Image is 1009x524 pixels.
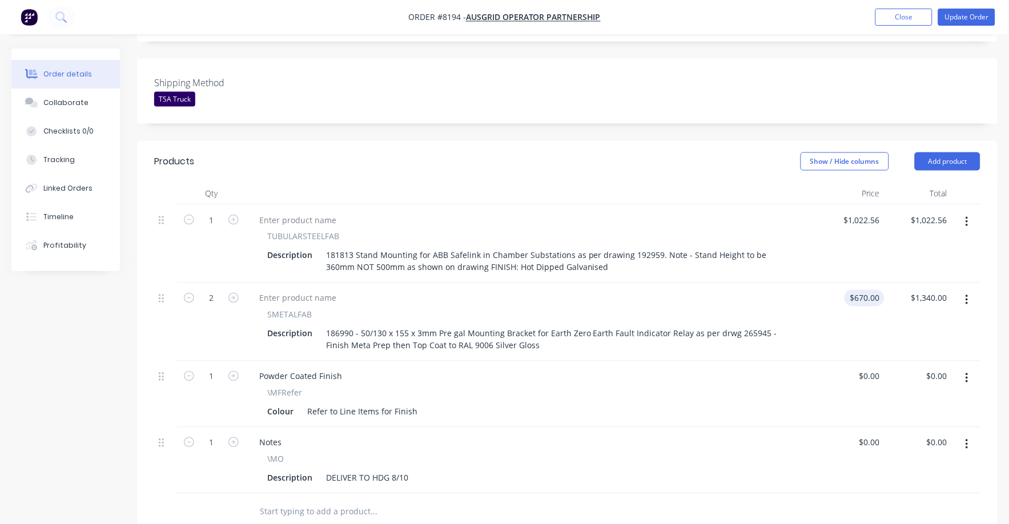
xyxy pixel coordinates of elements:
button: Checklists 0/0 [11,117,120,146]
button: Linked Orders [11,174,120,203]
div: Linked Orders [43,183,93,194]
div: Notes [250,434,291,451]
button: Order details [11,60,120,88]
button: Update Order [938,9,995,26]
div: 181813 Stand Mounting for ABB Safelink in Chamber Substations as per drawing 192959. Note - Stand... [321,247,795,276]
a: Ausgrid Operator Partnership [466,12,601,23]
button: Show / Hide columns [801,152,889,171]
button: Profitability [11,231,120,260]
span: SMETALFAB [267,309,312,321]
div: Price [817,182,885,205]
div: Order details [43,69,92,79]
div: Products [154,155,194,168]
div: Powder Coated Finish [250,368,351,385]
span: \MO [267,453,284,465]
div: Description [263,325,317,342]
button: Tracking [11,146,120,174]
div: Checklists 0/0 [43,126,94,136]
div: Tracking [43,155,75,165]
span: TUBULARSTEELFAB [267,231,339,243]
div: TSA Truck [154,92,195,107]
div: DELIVER TO HDG 8/10 [321,470,413,486]
div: Description [263,247,317,264]
div: Total [885,182,952,205]
img: Factory [21,9,38,26]
button: Timeline [11,203,120,231]
div: Collaborate [43,98,89,108]
button: Collaborate [11,88,120,117]
div: Timeline [43,212,74,222]
span: \MFRefer [267,387,302,399]
div: Qty [177,182,246,205]
div: Colour [263,404,298,420]
button: Add product [915,152,980,171]
input: Start typing to add a product... [259,501,488,523]
div: Description [263,470,317,486]
div: 186990 - 50/130 x 155 x 3mm Pre gal Mounting Bracket for Earth Zero Earth Fault Indicator Relay a... [321,325,795,354]
label: Shipping Method [154,76,297,90]
div: Refer to Line Items for Finish [303,404,422,420]
button: Close [875,9,932,26]
span: Order #8194 - [408,12,466,23]
div: Profitability [43,240,86,251]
